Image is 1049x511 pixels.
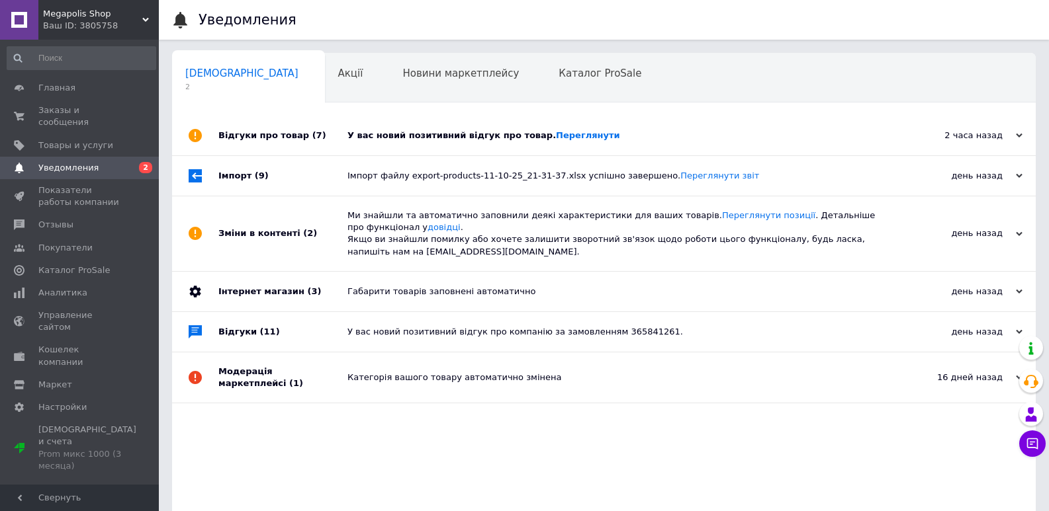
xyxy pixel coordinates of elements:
[402,67,519,79] span: Новини маркетплейсу
[38,139,113,151] span: Товары и услуги
[38,264,110,276] span: Каталог ProSale
[255,171,269,180] span: (9)
[38,82,75,94] span: Главная
[347,170,890,182] div: Імпорт файлу export-products-11-10-25_21-31-37.xlsx успішно завершено.
[428,222,461,232] a: довідці
[722,210,815,220] a: Переглянути позиції
[890,227,1023,239] div: день назад
[347,326,890,338] div: У вас новий позитивний відгук про компанію за замовленням 365841261.
[218,312,347,352] div: Відгуки
[347,286,890,297] div: Габарити товарів заповнені автоматично
[38,344,122,368] span: Кошелек компании
[218,352,347,403] div: Модерація маркетплейсі
[38,184,122,208] span: Показатели работы компании
[260,327,280,336] span: (11)
[559,67,641,79] span: Каталог ProSale
[303,228,317,238] span: (2)
[38,448,136,472] div: Prom микс 1000 (3 месяца)
[38,287,87,299] span: Аналитика
[218,156,347,196] div: Імпорт
[890,326,1023,338] div: день назад
[890,286,1023,297] div: день назад
[38,401,87,413] span: Настройки
[185,82,298,92] span: 2
[307,286,321,296] span: (3)
[38,379,72,391] span: Маркет
[1019,430,1046,457] button: Чат с покупателем
[556,130,620,140] a: Переглянути
[347,210,890,258] div: Ми знайшли та автоматично заповнили деякі характеристики для ваших товарів. . Детальніше про функ...
[680,171,759,180] a: Переглянути звіт
[139,162,152,173] span: 2
[38,309,122,333] span: Управление сайтом
[43,20,159,32] div: Ваш ID: 3805758
[312,130,326,140] span: (7)
[890,372,1023,383] div: 16 дней назад
[7,46,156,70] input: Поиск
[199,12,296,28] h1: Уведомления
[38,219,73,231] span: Отзывы
[218,116,347,155] div: Відгуки про товар
[347,372,890,383] div: Категорія вашого товару автоматично змінена
[38,424,136,472] span: [DEMOGRAPHIC_DATA] и счета
[347,130,890,141] div: У вас новий позитивний відгук про товар.
[218,272,347,311] div: Інтернет магазин
[38,162,99,174] span: Уведомления
[890,170,1023,182] div: день назад
[38,104,122,128] span: Заказы и сообщения
[218,196,347,271] div: Зміни в контенті
[289,378,303,388] span: (1)
[38,242,93,254] span: Покупатели
[185,67,298,79] span: [DEMOGRAPHIC_DATA]
[338,67,363,79] span: Акції
[890,130,1023,141] div: 2 часа назад
[43,8,142,20] span: Megapolis Shop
